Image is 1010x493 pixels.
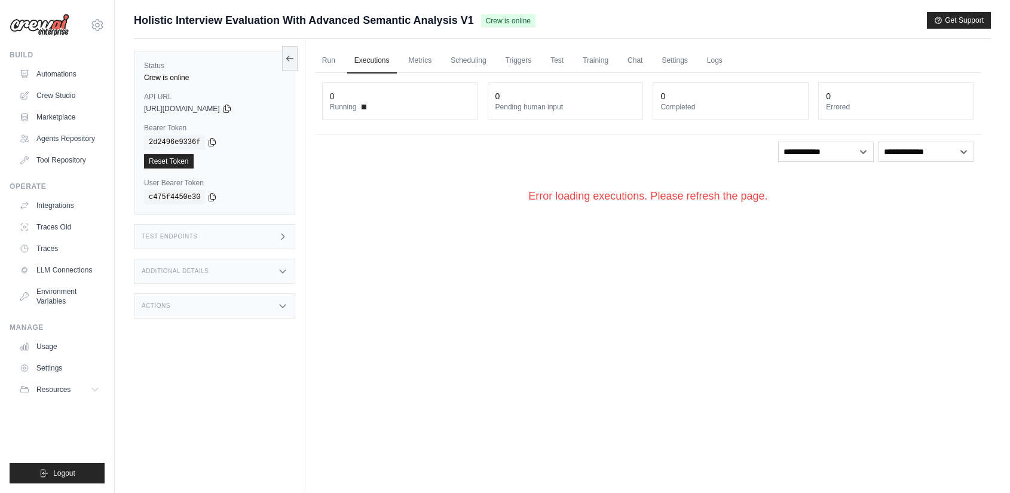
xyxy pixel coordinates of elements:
[142,268,209,275] h3: Additional Details
[134,12,474,29] span: Holistic Interview Evaluation With Advanced Semantic Analysis V1
[144,135,205,149] code: 2d2496e9336f
[950,436,1010,493] iframe: Chat Widget
[660,90,665,102] div: 0
[144,61,285,71] label: Status
[927,12,991,29] button: Get Support
[826,90,831,102] div: 0
[14,261,105,280] a: LLM Connections
[14,359,105,378] a: Settings
[142,233,198,240] h3: Test Endpoints
[14,86,105,105] a: Crew Studio
[347,48,397,74] a: Executions
[481,14,535,27] span: Crew is online
[315,169,981,223] div: Error loading executions. Please refresh the page.
[14,196,105,215] a: Integrations
[330,90,335,102] div: 0
[654,48,694,74] a: Settings
[495,102,636,112] dt: Pending human input
[576,48,616,74] a: Training
[10,463,105,483] button: Logout
[144,123,285,133] label: Bearer Token
[543,48,571,74] a: Test
[142,302,170,310] h3: Actions
[10,50,105,60] div: Build
[53,468,75,478] span: Logout
[700,48,730,74] a: Logs
[14,239,105,258] a: Traces
[330,102,357,112] span: Running
[660,102,801,112] dt: Completed
[14,65,105,84] a: Automations
[498,48,539,74] a: Triggers
[14,282,105,311] a: Environment Variables
[10,182,105,191] div: Operate
[10,323,105,332] div: Manage
[144,92,285,102] label: API URL
[14,337,105,356] a: Usage
[495,90,500,102] div: 0
[144,190,205,204] code: c475f4450e30
[10,14,69,36] img: Logo
[14,151,105,170] a: Tool Repository
[144,73,285,82] div: Crew is online
[443,48,493,74] a: Scheduling
[402,48,439,74] a: Metrics
[14,108,105,127] a: Marketplace
[14,129,105,148] a: Agents Repository
[826,102,966,112] dt: Errored
[144,104,220,114] span: [URL][DOMAIN_NAME]
[144,154,194,169] a: Reset Token
[620,48,650,74] a: Chat
[315,48,342,74] a: Run
[14,380,105,399] button: Resources
[36,385,71,394] span: Resources
[144,178,285,188] label: User Bearer Token
[14,218,105,237] a: Traces Old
